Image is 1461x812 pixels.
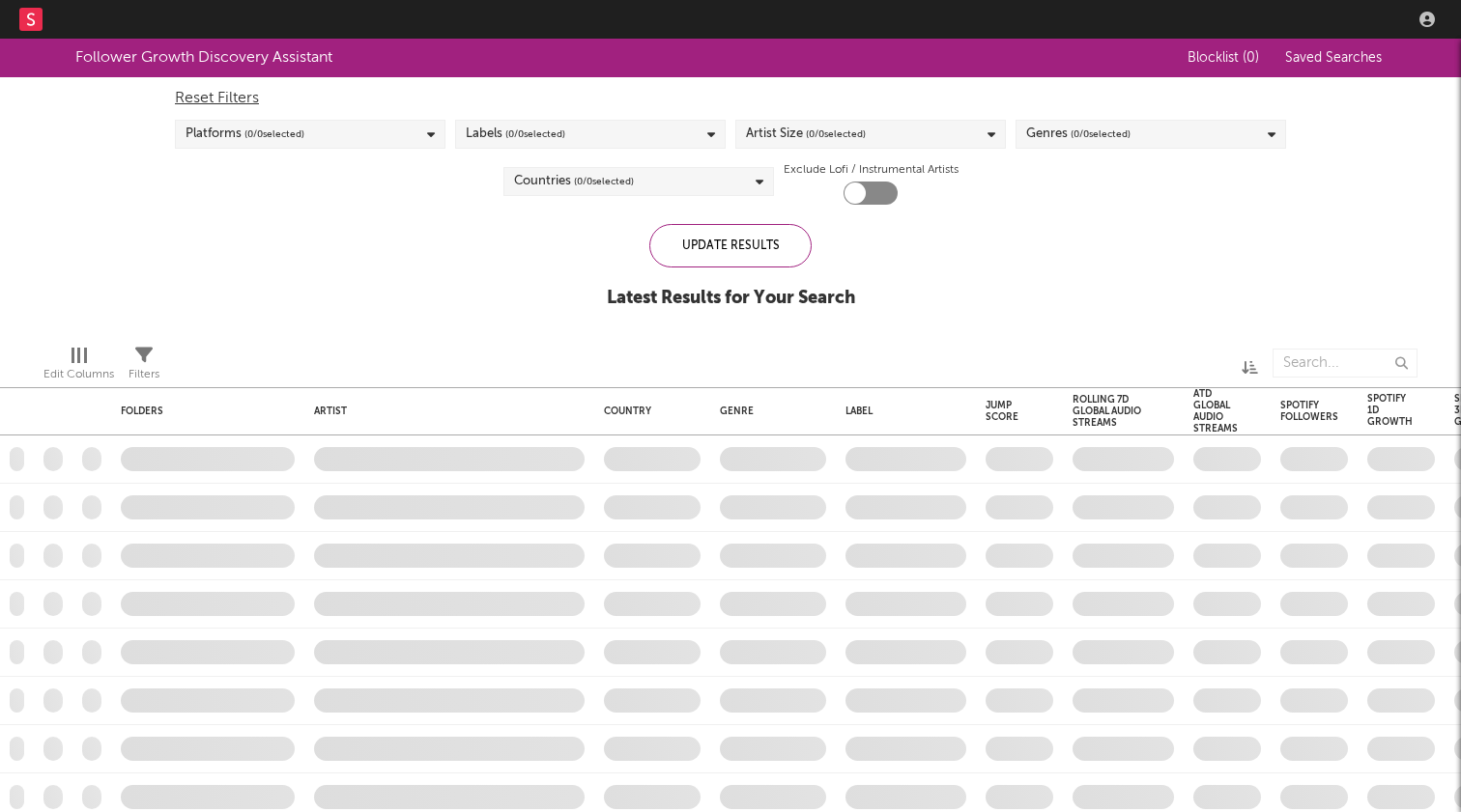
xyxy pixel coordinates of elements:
[1285,51,1386,65] span: Saved Searches
[244,123,304,146] span: ( 0 / 0 selected)
[1188,51,1259,65] span: Blocklist
[1273,349,1418,378] input: Search...
[175,87,1286,110] div: Reset Filters
[1026,123,1131,146] div: Genres
[1073,394,1145,429] div: Rolling 7D Global Audio Streams
[314,406,575,417] div: Artist
[746,123,866,146] div: Artist Size
[505,123,565,146] span: ( 0 / 0 selected)
[784,158,959,182] label: Exclude Lofi / Instrumental Artists
[466,123,565,146] div: Labels
[121,406,266,417] div: Folders
[845,406,957,417] div: Label
[604,406,691,417] div: Country
[43,363,114,386] div: Edit Columns
[1367,393,1413,428] div: Spotify 1D Growth
[514,170,634,193] div: Countries
[43,339,114,395] div: Edit Columns
[1243,51,1259,65] span: ( 0 )
[186,123,304,146] div: Platforms
[1071,123,1131,146] span: ( 0 / 0 selected)
[129,363,159,386] div: Filters
[986,400,1024,423] div: Jump Score
[806,123,866,146] span: ( 0 / 0 selected)
[1280,400,1338,423] div: Spotify Followers
[75,46,332,70] div: Follower Growth Discovery Assistant
[607,287,855,310] div: Latest Results for Your Search
[720,406,816,417] div: Genre
[649,224,812,267] div: Update Results
[129,339,159,395] div: Filters
[1193,388,1238,434] div: ATD Global Audio Streams
[1279,50,1386,66] button: Saved Searches
[574,170,634,193] span: ( 0 / 0 selected)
